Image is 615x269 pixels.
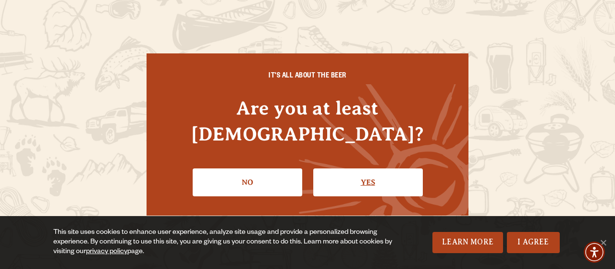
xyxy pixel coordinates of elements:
[193,168,302,196] a: No
[53,228,394,257] div: This site uses cookies to enhance user experience, analyze site usage and provide a personalized ...
[313,168,423,196] a: Confirm I'm 21 or older
[507,232,560,253] a: I Agree
[166,73,449,81] h6: IT'S ALL ABOUT THE BEER
[86,248,127,256] a: privacy policy
[166,95,449,146] h4: Are you at least [DEMOGRAPHIC_DATA]?
[432,232,503,253] a: Learn More
[584,242,605,263] div: Accessibility Menu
